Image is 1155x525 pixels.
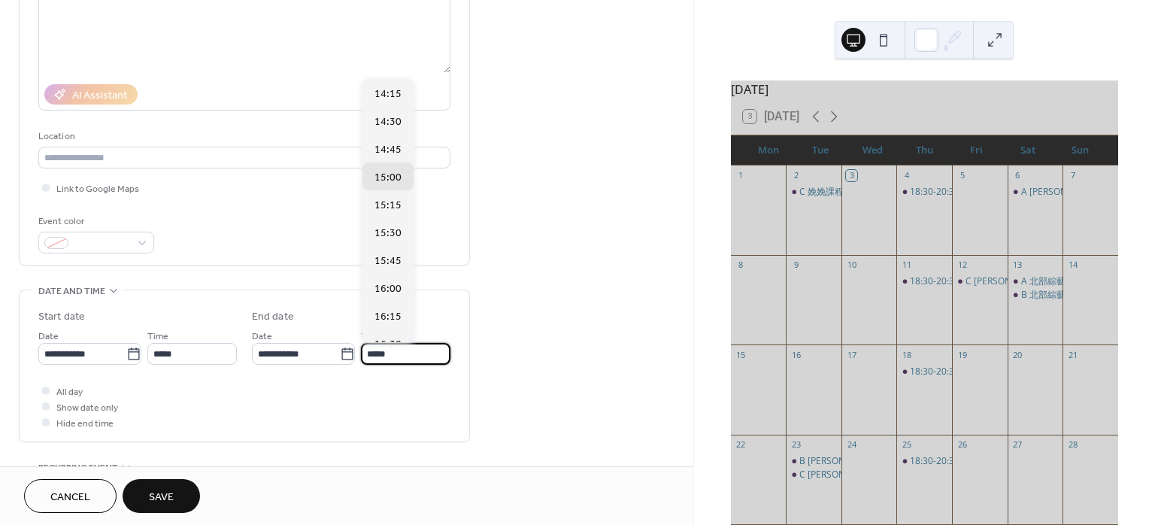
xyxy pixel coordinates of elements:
[846,170,857,181] div: 3
[56,416,114,432] span: Hide end time
[56,384,83,400] span: All day
[786,469,841,481] div: C 蔡育承
[252,329,272,344] span: Date
[50,490,90,505] span: Cancel
[374,114,402,129] span: 14:30
[896,455,952,468] div: 18:30-20:30 瑜珈 / 林嘉麗
[735,170,747,181] div: 1
[790,439,802,451] div: 23
[1067,170,1078,181] div: 7
[252,309,294,325] div: End date
[901,349,912,360] div: 18
[743,135,795,165] div: Mon
[24,479,117,513] button: Cancel
[910,275,1058,288] div: 18:30-20:30 瑜珈 / [PERSON_NAME]
[1008,289,1063,302] div: B 北部綜藝能工作室 / 林筠喬
[56,181,139,197] span: Link to Google Maps
[790,170,802,181] div: 2
[123,479,200,513] button: Save
[1012,349,1023,360] div: 20
[38,284,105,299] span: Date and time
[950,135,1002,165] div: Fri
[795,135,847,165] div: Tue
[374,281,402,296] span: 16:00
[56,400,118,416] span: Show date only
[374,169,402,185] span: 15:00
[1012,170,1023,181] div: 6
[896,275,952,288] div: 18:30-20:30 瑜珈 / 林嘉麗
[38,329,59,344] span: Date
[1054,135,1106,165] div: Sun
[735,349,747,360] div: 15
[956,259,968,271] div: 12
[147,329,168,344] span: Time
[910,455,1058,468] div: 18:30-20:30 瑜珈 / [PERSON_NAME]
[731,80,1118,99] div: [DATE]
[1067,349,1078,360] div: 21
[846,439,857,451] div: 24
[899,135,950,165] div: Thu
[786,186,841,199] div: C 娩娩課程排練 / 張庭溦
[786,455,841,468] div: B 蔡育承
[799,455,878,468] div: B [PERSON_NAME]
[901,170,912,181] div: 4
[374,308,402,324] span: 16:15
[910,366,1058,378] div: 18:30-20:30 瑜珈 / [PERSON_NAME]
[361,329,382,344] span: Time
[38,214,151,229] div: Event color
[799,186,940,199] div: C 娩娩課程排練 / [PERSON_NAME]
[149,490,174,505] span: Save
[896,366,952,378] div: 18:30-20:30 瑜珈 / 林嘉麗
[735,259,747,271] div: 8
[846,349,857,360] div: 17
[1012,439,1023,451] div: 27
[1008,275,1063,288] div: A 北部綜藝能工作室 / 林筠喬
[966,275,1044,288] div: C [PERSON_NAME]
[38,129,447,144] div: Location
[1067,259,1078,271] div: 14
[846,259,857,271] div: 10
[1021,186,1100,199] div: A [PERSON_NAME]
[956,170,968,181] div: 5
[790,349,802,360] div: 16
[374,141,402,157] span: 14:45
[38,460,118,476] span: Recurring event
[799,469,878,481] div: C [PERSON_NAME]
[374,253,402,269] span: 15:45
[38,309,85,325] div: Start date
[735,439,747,451] div: 22
[1008,186,1063,199] div: A 蔡育承
[952,275,1008,288] div: C 林筠喬
[896,186,952,199] div: 18:30-20:30 瑜珈 / 林嘉麗
[1067,439,1078,451] div: 28
[956,439,968,451] div: 26
[901,439,912,451] div: 25
[374,197,402,213] span: 15:15
[847,135,899,165] div: Wed
[790,259,802,271] div: 9
[374,225,402,241] span: 15:30
[1012,259,1023,271] div: 13
[374,336,402,352] span: 16:30
[374,86,402,102] span: 14:15
[956,349,968,360] div: 19
[901,259,912,271] div: 11
[1002,135,1054,165] div: Sat
[910,186,1058,199] div: 18:30-20:30 瑜珈 / [PERSON_NAME]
